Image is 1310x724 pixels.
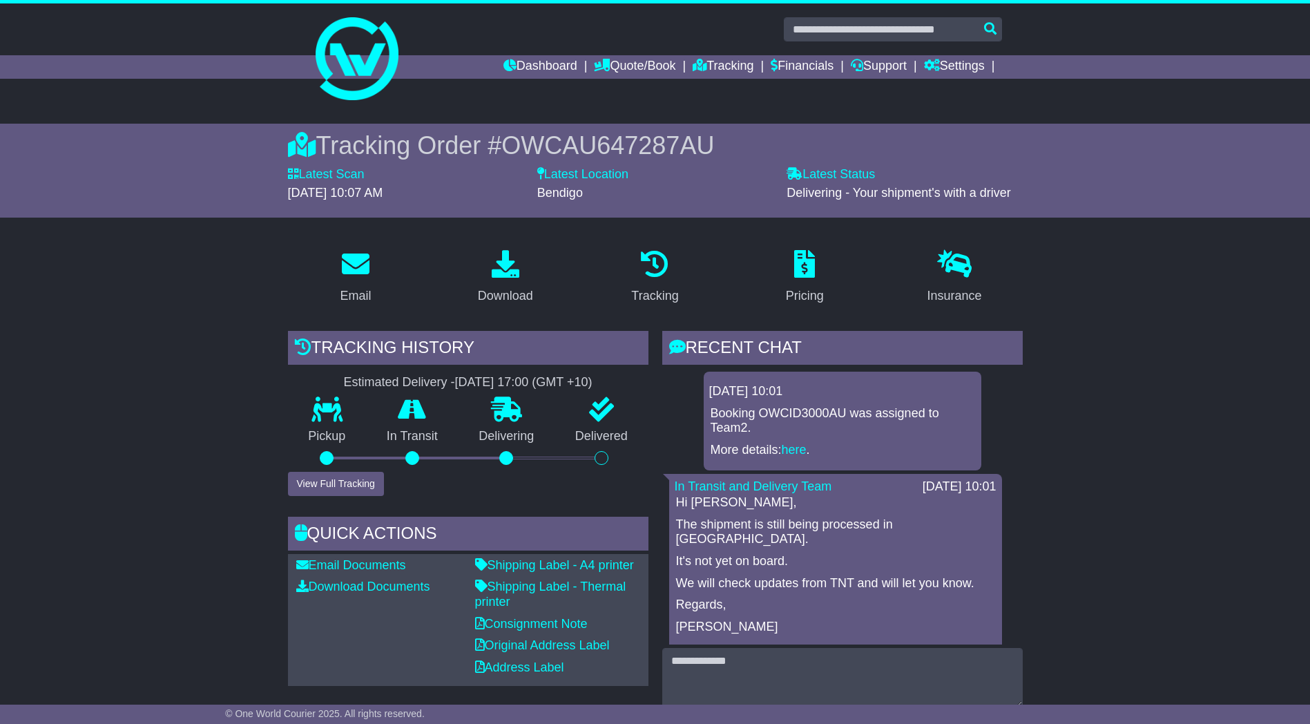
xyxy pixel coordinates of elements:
p: Hi [PERSON_NAME], [676,495,995,511]
p: It's not yet on board. [676,554,995,569]
a: Consignment Note [475,617,588,631]
p: More details: . [711,443,974,458]
p: The shipment is still being processed in [GEOGRAPHIC_DATA]. [676,517,995,547]
a: Download Documents [296,580,430,593]
p: Delivered [555,429,648,444]
label: Latest Status [787,167,875,182]
div: [DATE] 10:01 [709,384,976,399]
div: Tracking history [288,331,648,368]
div: Email [340,287,371,305]
p: Delivering [459,429,555,444]
div: [DATE] 17:00 (GMT +10) [455,375,593,390]
a: Tracking [693,55,753,79]
a: Support [851,55,907,79]
a: Email Documents [296,558,406,572]
a: Financials [771,55,834,79]
a: Insurance [918,245,991,310]
p: Pickup [288,429,367,444]
p: [PERSON_NAME] [676,620,995,635]
button: View Full Tracking [288,472,384,496]
div: Estimated Delivery - [288,375,648,390]
label: Latest Location [537,167,628,182]
span: OWCAU647287AU [501,131,714,160]
span: Delivering - Your shipment's with a driver [787,186,1011,200]
p: Booking OWCID3000AU was assigned to Team2. [711,406,974,436]
a: Shipping Label - A4 printer [475,558,634,572]
div: Insurance [927,287,982,305]
p: Regards, [676,598,995,613]
a: Tracking [622,245,687,310]
a: Settings [924,55,985,79]
div: Tracking Order # [288,131,1023,160]
a: here [782,443,807,457]
a: Original Address Label [475,638,610,652]
div: Tracking [631,287,678,305]
span: © One World Courier 2025. All rights reserved. [225,708,425,719]
a: Address Label [475,660,564,674]
a: Dashboard [503,55,577,79]
div: [DATE] 10:01 [923,479,996,495]
span: Bendigo [537,186,583,200]
label: Latest Scan [288,167,365,182]
div: RECENT CHAT [662,331,1023,368]
span: [DATE] 10:07 AM [288,186,383,200]
p: In Transit [366,429,459,444]
div: Download [478,287,533,305]
a: Download [469,245,542,310]
div: Quick Actions [288,517,648,554]
a: Email [331,245,380,310]
a: Shipping Label - Thermal printer [475,580,626,609]
div: Pricing [786,287,824,305]
p: We will check updates from TNT and will let you know. [676,576,995,591]
a: Pricing [777,245,833,310]
a: Quote/Book [594,55,675,79]
a: In Transit and Delivery Team [675,479,832,493]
